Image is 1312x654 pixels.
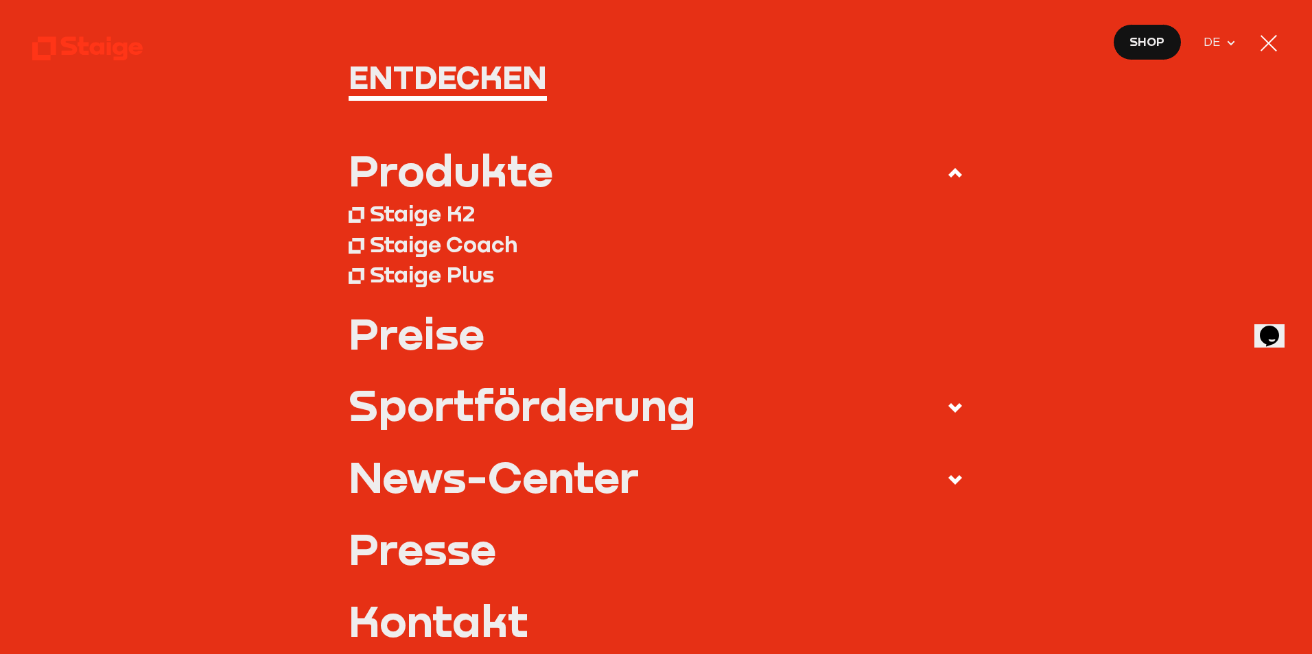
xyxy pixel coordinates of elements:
div: Staige Coach [370,230,517,257]
div: Sportförderung [349,383,696,426]
div: Staige K2 [370,199,475,226]
a: Staige K2 [349,198,964,228]
a: Kontakt [349,598,964,642]
span: Shop [1129,32,1164,51]
a: Shop [1113,24,1182,60]
a: Preise [349,311,964,354]
div: Staige Plus [370,261,494,287]
a: Staige Plus [349,259,964,289]
span: DE [1204,33,1226,52]
div: Produkte [349,148,553,191]
a: Presse [349,526,964,570]
div: News-Center [349,455,639,498]
iframe: chat widget [1254,306,1298,348]
a: Staige Coach [349,228,964,258]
